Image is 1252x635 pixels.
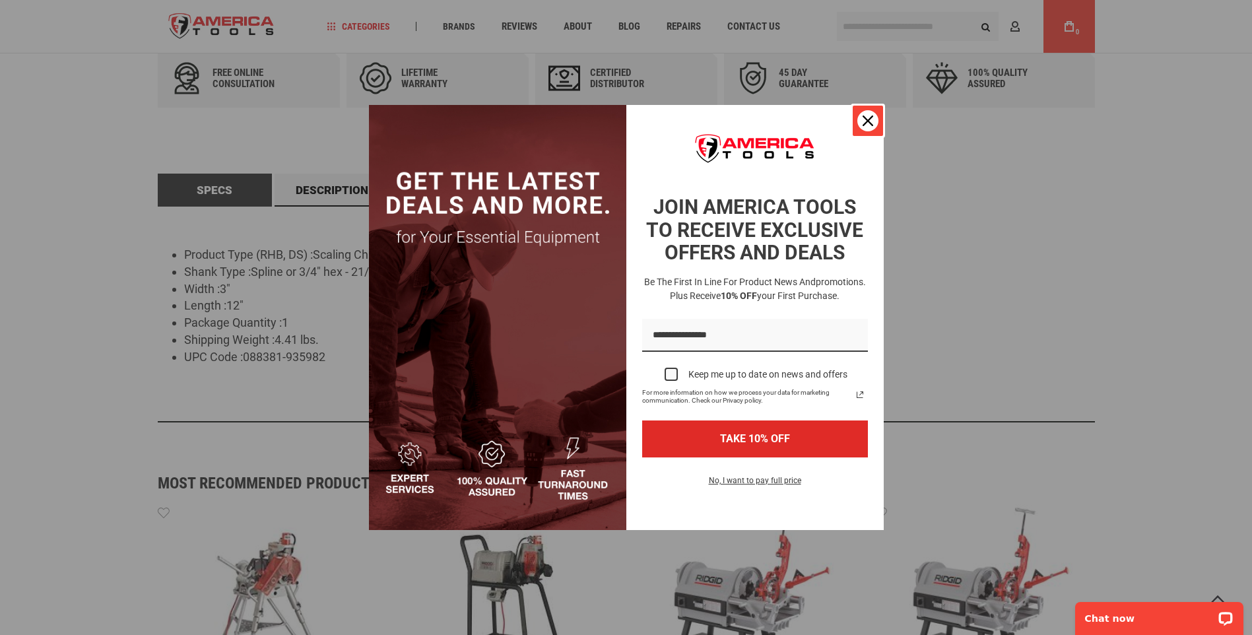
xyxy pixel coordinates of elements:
a: Read our Privacy Policy [852,387,868,403]
span: For more information on how we process your data for marketing communication. Check our Privacy p... [642,389,852,405]
svg: close icon [863,116,873,126]
button: No, I want to pay full price [698,473,812,496]
h3: Be the first in line for product news and [640,275,871,303]
button: Close [852,105,884,137]
svg: link icon [852,387,868,403]
strong: 10% OFF [721,290,757,301]
span: promotions. Plus receive your first purchase. [670,277,866,301]
input: Email field [642,319,868,352]
iframe: LiveChat chat widget [1067,593,1252,635]
strong: JOIN AMERICA TOOLS TO RECEIVE EXCLUSIVE OFFERS AND DEALS [646,195,863,264]
div: Keep me up to date on news and offers [688,369,847,380]
button: TAKE 10% OFF [642,420,868,457]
